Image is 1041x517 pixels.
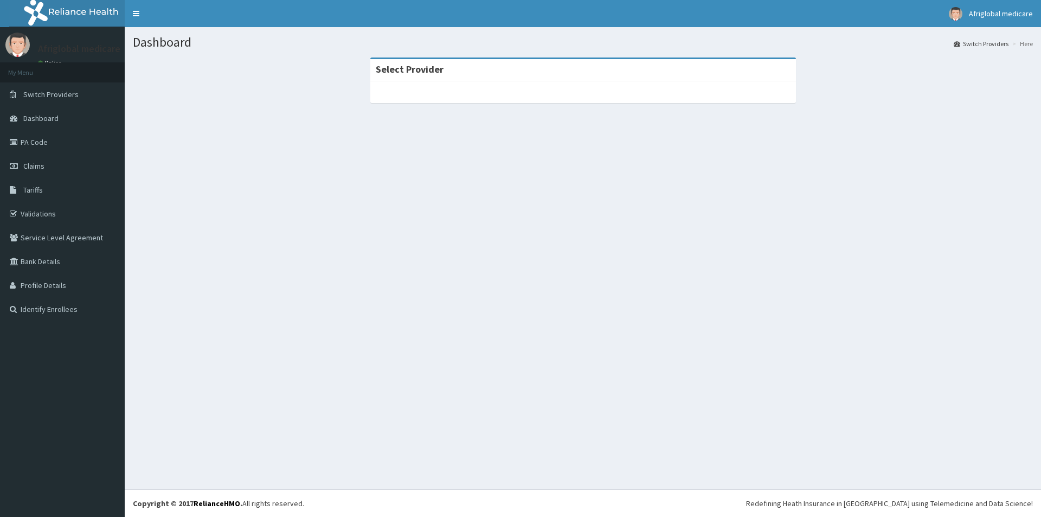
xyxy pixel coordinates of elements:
[746,498,1033,509] div: Redefining Heath Insurance in [GEOGRAPHIC_DATA] using Telemedicine and Data Science!
[969,9,1033,18] span: Afriglobal medicare
[1010,39,1033,48] li: Here
[133,35,1033,49] h1: Dashboard
[23,161,44,171] span: Claims
[5,33,30,57] img: User Image
[133,499,242,508] strong: Copyright © 2017 .
[194,499,240,508] a: RelianceHMO
[376,63,444,75] strong: Select Provider
[38,59,64,67] a: Online
[949,7,962,21] img: User Image
[23,185,43,195] span: Tariffs
[23,113,59,123] span: Dashboard
[125,489,1041,517] footer: All rights reserved.
[954,39,1008,48] a: Switch Providers
[38,44,120,54] p: Afriglobal medicare
[23,90,79,99] span: Switch Providers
